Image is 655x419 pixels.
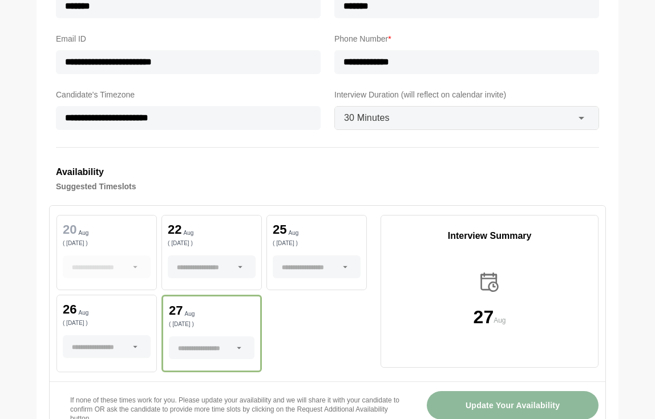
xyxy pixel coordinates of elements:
[334,88,599,101] label: Interview Duration (will reflect on calendar invite)
[344,111,390,125] span: 30 Minutes
[63,303,76,316] p: 26
[63,320,151,326] p: ( [DATE] )
[56,180,599,193] h4: Suggested Timeslots
[478,270,502,294] img: calender
[78,230,88,236] p: Aug
[494,315,506,326] p: Aug
[185,311,195,317] p: Aug
[273,223,286,236] p: 25
[168,241,256,246] p: ( [DATE] )
[334,32,599,46] label: Phone Number
[169,322,254,327] p: ( [DATE] )
[63,241,151,246] p: ( [DATE] )
[78,310,88,316] p: Aug
[273,241,361,246] p: ( [DATE] )
[474,308,494,326] p: 27
[289,230,299,236] p: Aug
[168,223,181,236] p: 22
[56,165,599,180] h3: Availability
[169,304,183,317] p: 27
[56,88,321,101] label: Candidate's Timezone
[63,223,76,236] p: 20
[184,230,194,236] p: Aug
[381,229,598,243] p: Interview Summary
[56,32,321,46] label: Email ID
